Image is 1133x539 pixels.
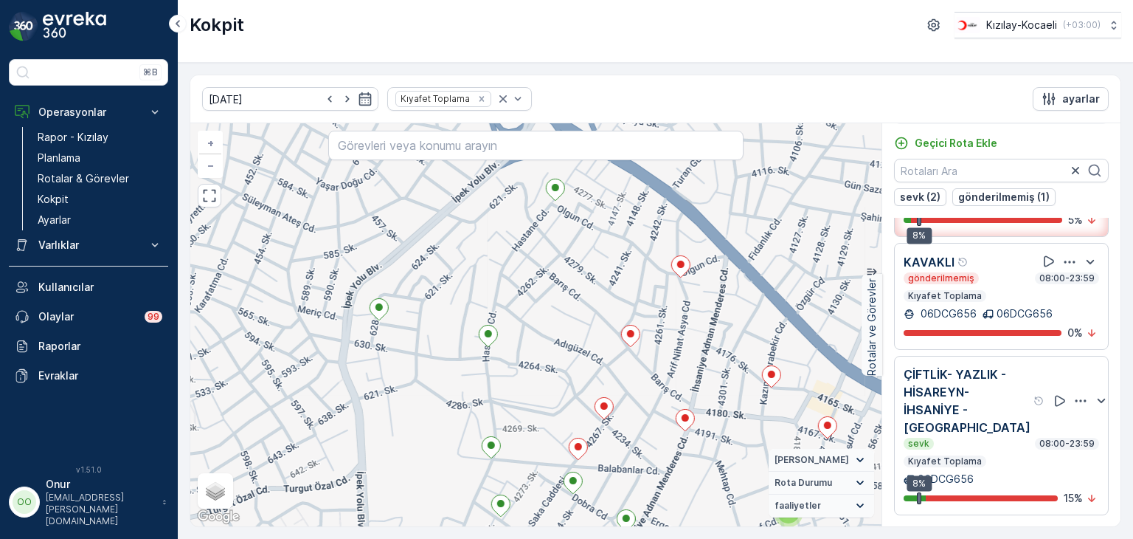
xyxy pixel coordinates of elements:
p: Kızılay-Kocaeli [986,18,1057,32]
p: 99 [148,311,159,323]
p: gönderilmemiş (1) [958,190,1050,205]
div: Remove Kıyafet Toplama [474,93,490,105]
p: [EMAIL_ADDRESS][PERSON_NAME][DOMAIN_NAME] [46,492,155,527]
a: Bu bölgeyi Google Haritalar'da açın (yeni pencerede açılır) [194,507,243,526]
p: 0 % [1067,326,1083,340]
button: Varlıklar [9,230,168,260]
a: Geçici Rota Ekle [894,136,997,151]
div: OO [13,490,36,514]
p: Planlama [38,151,80,165]
p: ayarlar [1062,92,1100,106]
p: Evraklar [38,368,162,383]
p: Rotalar & Görevler [38,171,129,186]
p: 06DCG656 [997,306,1053,321]
p: 08:00-23:59 [1038,272,1096,284]
p: Raporlar [38,339,162,354]
p: sevk (2) [900,190,940,205]
p: Kokpit [190,13,244,37]
a: Kullanıcılar [9,272,168,302]
a: Layers [199,475,232,507]
div: Yardım Araç İkonu [1033,395,1045,407]
a: Rotalar & Görevler [32,168,168,189]
p: ⌘B [143,66,158,78]
input: Rotaları Ara [894,159,1109,182]
p: Rotalar ve Görevler [865,278,879,376]
button: ayarlar [1033,87,1109,111]
p: 06DCG656 [918,306,977,321]
button: sevk (2) [894,188,946,206]
input: Görevleri veya konumu arayın [328,131,743,160]
p: 08:00-23:59 [1038,438,1096,450]
a: Ayarlar [32,210,168,230]
span: − [207,159,215,171]
p: ÇİFTLİK- YAZLIK -HİSAREYN- İHSANİYE -[GEOGRAPHIC_DATA] [904,365,1030,436]
button: OOOnur[EMAIL_ADDRESS][PERSON_NAME][DOMAIN_NAME] [9,477,168,527]
p: 15 % [1064,491,1083,506]
span: [PERSON_NAME] [775,454,849,466]
a: Planlama [32,148,168,168]
p: Varlıklar [38,238,139,253]
a: Kokpit [32,189,168,210]
a: Olaylar99 [9,302,168,332]
p: Kullanıcılar [38,280,162,295]
span: faaliyetler [775,500,821,512]
summary: faaliyetler [769,495,874,518]
div: 8% [907,476,932,492]
p: Ayarlar [38,213,71,227]
p: Onur [46,477,155,492]
p: Kıyafet Toplama [907,456,983,467]
input: dd/mm/yyyy [202,87,378,111]
button: Operasyonlar [9,97,168,127]
summary: [PERSON_NAME] [769,449,874,472]
p: Geçici Rota Ekle [915,136,997,151]
div: Kıyafet Toplama [396,92,472,106]
span: Rota Durumu [775,477,832,489]
p: ( +03:00 ) [1063,19,1101,31]
p: 5 % [1068,213,1083,227]
a: Yakınlaştır [199,132,221,154]
a: Uzaklaştır [199,154,221,176]
a: Evraklar [9,361,168,391]
button: gönderilmemiş (1) [952,188,1056,206]
img: logo [9,12,38,41]
p: Rapor - Kızılay [38,130,108,145]
div: 8% [907,227,932,244]
p: Olaylar [38,309,136,324]
p: gönderilmemiş [907,272,976,284]
p: KAVAKLI [904,253,954,271]
img: k%C4%B1z%C4%B1lay_0jL9uU1.png [954,17,980,33]
span: + [207,137,214,149]
a: Raporlar [9,332,168,361]
p: Kıyafet Toplama [907,290,983,302]
button: Kızılay-Kocaeli(+03:00) [954,12,1121,38]
a: Rapor - Kızılay [32,127,168,148]
div: Yardım Araç İkonu [957,256,969,268]
p: sevk [907,438,931,450]
p: Kokpit [38,192,69,207]
img: logo_dark-DEwI_e13.png [43,12,106,41]
p: Operasyonlar [38,105,139,120]
p: 06DCG656 [918,472,974,487]
summary: Rota Durumu [769,472,874,495]
span: v 1.51.0 [9,465,168,474]
img: Google [194,507,243,526]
